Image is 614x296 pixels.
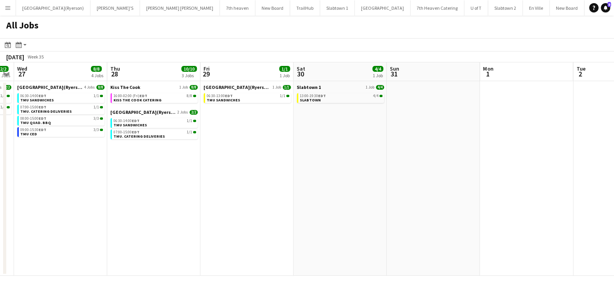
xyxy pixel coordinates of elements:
span: 1/1 [100,106,103,108]
span: 1/1 [0,105,6,109]
span: 4/4 [379,95,382,97]
span: 29 [202,69,210,78]
button: TrailHub [290,0,320,16]
span: 07:00-15:00 [113,130,140,134]
button: 7th heaven [220,0,255,16]
span: 2 Jobs [177,110,188,115]
span: Sun [390,65,399,72]
span: EDT [132,129,140,135]
span: 28 [109,69,120,78]
span: TMU QUAD. BBQ [20,120,51,125]
button: En Ville [523,0,550,16]
span: Kiss The Cook [110,84,140,90]
span: 3/3 [94,117,99,121]
a: 06:30-13:00EDT1/1TMU SANDWICHES [207,93,289,102]
span: 1 Job [272,85,281,90]
span: Mon [483,65,493,72]
span: TMU SANDWICHES [20,97,54,103]
span: 09:00-15:30 [20,128,46,132]
span: 4/4 [373,94,379,98]
button: Slabtown 1 [320,0,355,16]
button: [GEOGRAPHIC_DATA](Ryerson) [16,0,90,16]
span: Sat [297,65,305,72]
span: 2 [575,69,585,78]
span: TMU. CATERING DELIVERIES [113,134,165,139]
span: 3/3 [100,129,103,131]
button: New Board [550,0,584,16]
span: Fri [203,65,210,72]
span: EDT [140,93,147,98]
span: Toronto Metropolitan University(Ryerson) [17,84,83,90]
span: 2/2 [3,85,11,90]
span: 1/1 [100,95,103,97]
button: 7th Heaven Catering [411,0,464,16]
span: 8/8 [91,66,102,72]
span: 27 [16,69,27,78]
a: 07:00-15:00EDT1/1TMU. CATERING DELIVERIES [113,129,196,138]
span: EDT [39,105,46,110]
span: KISS THE COOK CATERING [113,97,161,103]
a: 06:30-14:00EDT1/1TMU SANDWICHES [20,93,103,102]
span: 1/1 [193,131,196,133]
div: [DATE] [6,53,24,61]
span: 8/8 [96,85,104,90]
span: Week 35 [26,54,45,60]
span: 1 Job [366,85,374,90]
span: TMU SANDWICHES [207,97,240,103]
span: Toronto Metropolitan University(Ryerson) [110,109,176,115]
span: TMU CED [20,131,37,136]
span: 3/3 [100,117,103,120]
span: 2/2 [189,110,198,115]
span: 13:00-19:30 [300,94,326,98]
a: 09:00-15:30EDT3/3TMU CED [20,127,103,136]
span: 8 [607,2,611,7]
button: U of T [464,0,488,16]
span: 8/8 [189,85,198,90]
span: EDT [39,127,46,132]
span: 4 Jobs [84,85,95,90]
a: [GEOGRAPHIC_DATA](Ryerson)4 Jobs8/8 [17,84,104,90]
span: 1/1 [94,94,99,98]
span: EDT [39,93,46,98]
span: EDT [132,118,140,123]
div: 4 Jobs [91,73,103,78]
span: 1/1 [279,66,290,72]
span: 06:30-13:00 [207,94,233,98]
span: 8/8 [187,94,192,98]
span: 1/1 [7,95,10,97]
span: Wed [17,65,27,72]
span: 1/1 [7,106,10,108]
span: 08:00-15:00 [20,117,46,121]
span: 1/1 [283,85,291,90]
div: 1 Job [373,73,383,78]
span: 3/3 [94,128,99,132]
a: 08:00-15:00EDT3/3TMU QUAD. BBQ [20,116,103,125]
a: 07:00-15:00EDT1/1TMU. CATERING DELIVERIES [20,105,103,113]
div: Slabtown 11 Job4/413:00-19:30EDT4/4SLABTOWN [297,84,384,105]
span: 10/10 [181,66,197,72]
a: [GEOGRAPHIC_DATA](Ryerson)1 Job1/1 [203,84,291,90]
a: 13:00-19:30EDT4/4SLABTOWN [300,93,382,102]
span: 31 [389,69,399,78]
button: [GEOGRAPHIC_DATA] [355,0,411,16]
span: EDT [39,116,46,121]
span: 1/1 [187,130,192,134]
button: [PERSON_NAME]'S [90,0,140,16]
span: 30 [295,69,305,78]
a: 16:00-02:00 (Fri)EDT8/8KISS THE COOK CATERING [113,93,196,102]
span: Tue [576,65,585,72]
span: 16:00-02:00 (Fri) [113,94,147,98]
span: 1/1 [0,94,6,98]
span: 06:30-14:00 [113,119,140,123]
button: New Board [255,0,290,16]
span: SLABTOWN [300,97,321,103]
span: EDT [225,93,233,98]
span: 06:30-14:00 [20,94,46,98]
div: Kiss The Cook1 Job8/816:00-02:00 (Fri)EDT8/8KISS THE COOK CATERING [110,84,198,109]
div: 1 Job [280,73,290,78]
span: 1/1 [187,119,192,123]
a: Kiss The Cook1 Job8/8 [110,84,198,90]
span: 1/1 [94,105,99,109]
a: 8 [601,3,610,12]
span: 8/8 [193,95,196,97]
